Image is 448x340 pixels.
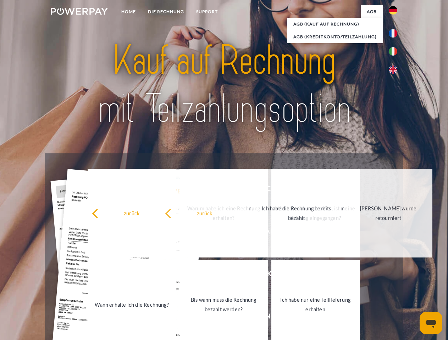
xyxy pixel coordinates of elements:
[287,18,383,30] a: AGB (Kauf auf Rechnung)
[142,5,190,18] a: DIE RECHNUNG
[348,204,428,223] div: [PERSON_NAME] wurde retourniert
[184,295,264,314] div: Bis wann muss die Rechnung bezahlt werden?
[190,5,224,18] a: SUPPORT
[257,204,337,223] div: Ich habe die Rechnung bereits bezahlt
[389,47,397,56] img: it
[420,312,442,334] iframe: Schaltfläche zum Öffnen des Messaging-Fensters
[115,5,142,18] a: Home
[92,300,172,309] div: Wann erhalte ich die Rechnung?
[361,5,383,18] a: agb
[389,6,397,15] img: de
[92,208,172,218] div: zurück
[51,8,108,15] img: logo-powerpay-white.svg
[165,208,245,218] div: zurück
[276,295,355,314] div: Ich habe nur eine Teillieferung erhalten
[389,66,397,74] img: en
[68,34,380,136] img: title-powerpay_de.svg
[287,30,383,43] a: AGB (Kreditkonto/Teilzahlung)
[389,29,397,38] img: fr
